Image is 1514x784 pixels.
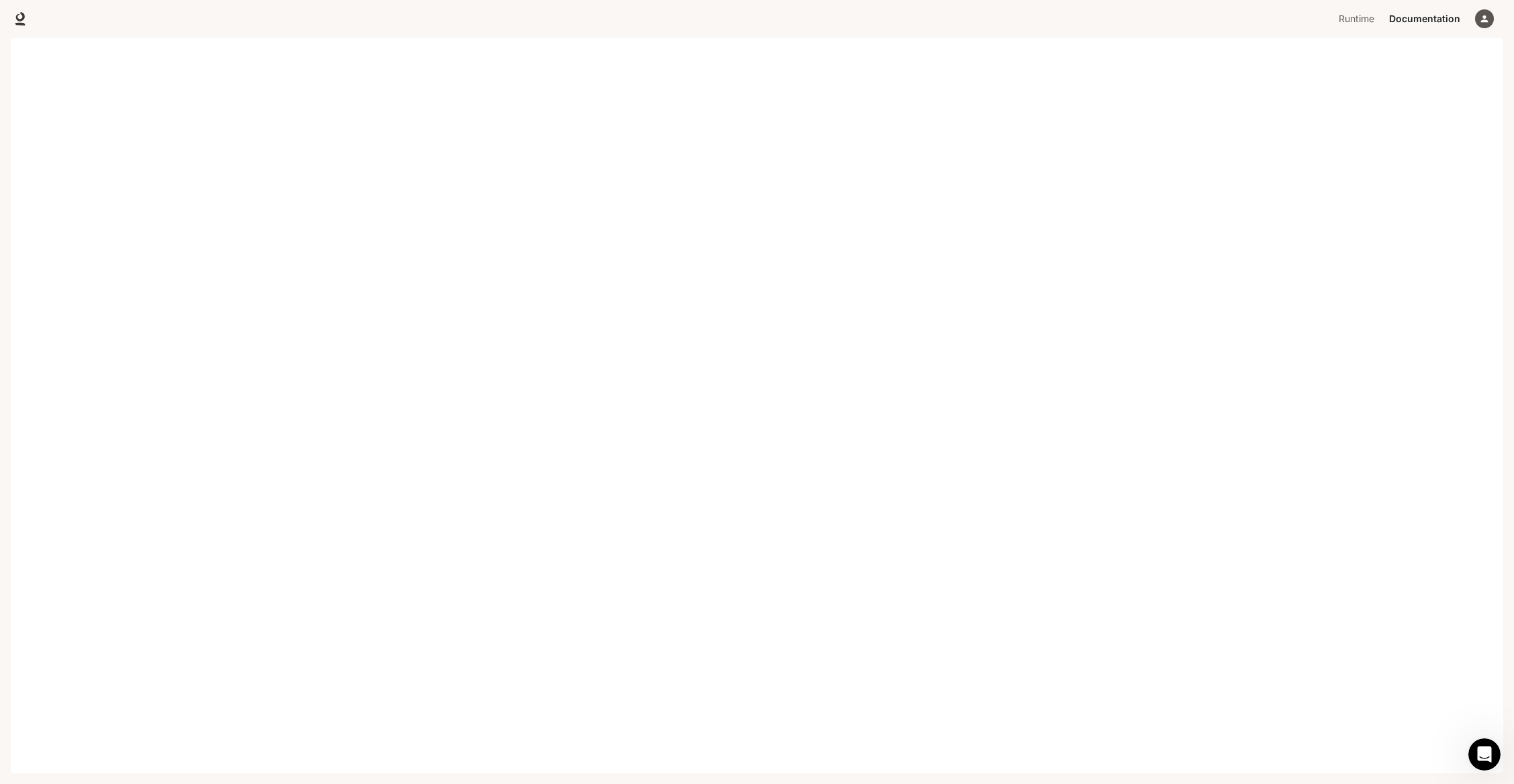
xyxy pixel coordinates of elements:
[1468,738,1501,771] iframe: Intercom live chat
[1339,11,1374,28] span: Runtime
[1389,11,1460,28] span: Documentation
[11,38,1503,784] iframe: Documentation
[1384,5,1466,32] a: Documentation
[1333,5,1382,32] a: Runtime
